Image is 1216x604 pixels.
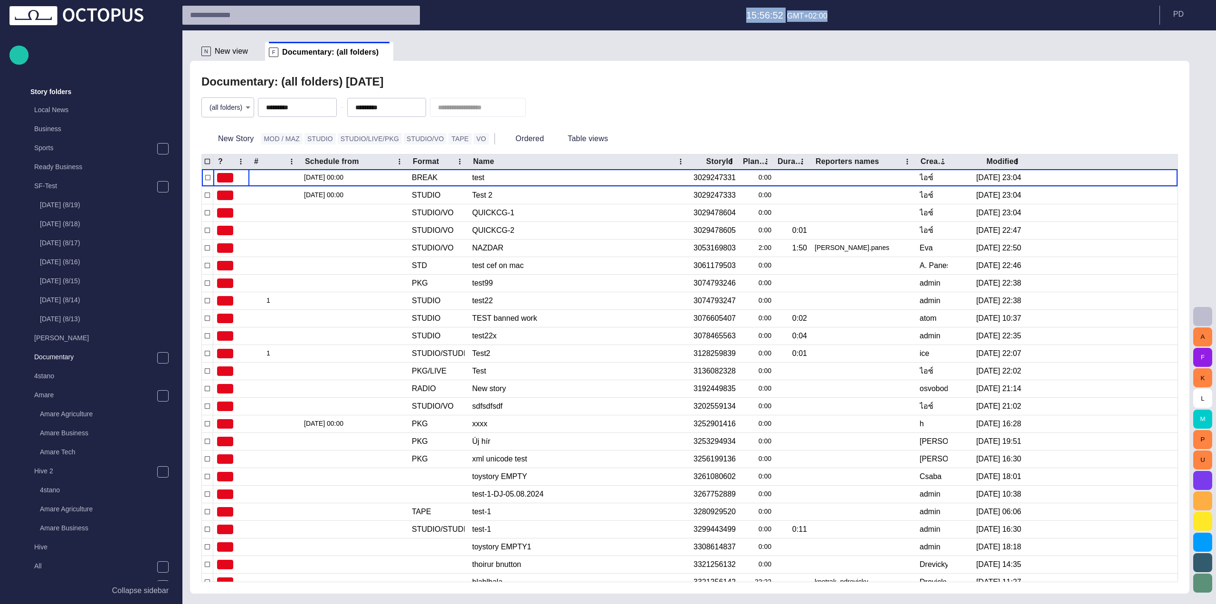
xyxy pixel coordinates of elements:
[778,157,804,166] div: Duration
[920,419,924,429] div: h
[693,542,736,552] div: 3308614837
[693,436,736,447] div: 3253294934
[472,451,685,468] div: xml unicode test
[921,157,947,166] div: Created by
[743,380,771,397] div: 0:00
[472,415,685,432] div: xxxx
[1193,410,1212,429] button: M
[693,260,736,271] div: 3061179503
[787,10,827,22] p: GMT+02:00
[9,581,172,600] button: Collapse sidebar
[815,574,912,591] div: kpetrak, pdrevicky
[21,519,172,538] div: Amare Business
[792,243,807,253] div: 1:50
[743,310,771,327] div: 0:00
[920,436,948,447] div: Zsolt
[472,574,685,591] div: blablbala
[976,296,1021,306] div: 7/16 22:38
[743,157,769,166] div: Plan dur
[920,507,940,517] div: admin
[743,363,771,380] div: 0:00
[693,559,736,570] div: 3321256132
[976,383,1021,394] div: 7/16 21:14
[34,466,157,476] p: Hive 2
[693,313,736,324] div: 3076605407
[412,190,440,201] div: STUDIO
[15,177,172,329] div: SF-Test[DATE] (8/19)[DATE] (8/18)[DATE] (8/17)[DATE] (8/16)[DATE] (8/15)[DATE] (8/14)[DATE] (8/13)
[743,222,771,239] div: 0:00
[265,42,393,61] div: FDocumentary: (all folders)
[792,331,807,341] div: 0:04
[920,366,933,376] div: ไอซ์
[404,133,447,144] button: STUDIO/VO
[21,443,172,462] div: Amare Tech
[693,454,736,464] div: 3256199136
[15,120,172,139] div: Business
[472,240,685,257] div: NAZDAR
[412,243,454,253] div: STUDIO/VO
[920,296,940,306] div: admin
[1166,6,1210,23] button: PD
[15,348,172,367] div: Documentary
[920,577,948,587] div: Drevicky
[15,557,172,576] div: All
[472,363,685,380] div: Test
[412,278,428,288] div: PKG
[743,433,771,450] div: 0:00
[40,314,172,324] p: [DATE] (8/13)
[920,208,933,218] div: ไอซ์
[743,415,771,432] div: 0:00
[34,371,172,381] p: 4stano
[21,196,172,215] div: [DATE] (8/19)
[693,348,736,359] div: 3128259839
[412,296,440,306] div: STUDIO
[15,367,172,386] div: 4stano
[21,253,172,272] div: [DATE] (8/16)
[472,169,685,186] div: test
[472,345,685,362] div: Test2
[304,169,404,186] div: 7/15 00:00
[34,390,157,400] p: Amare
[112,585,169,596] p: Collapse sidebar
[40,257,172,267] p: [DATE] (8/16)
[792,524,807,535] div: 0:11
[693,243,736,253] div: 3053169803
[693,225,736,236] div: 3029478605
[920,489,940,499] div: admin
[976,225,1021,236] div: 8/7 22:47
[743,451,771,468] div: 0:00
[201,75,384,88] h2: Documentary: (all folders) [DATE]
[34,105,172,115] p: Local News
[976,436,1021,447] div: 7/16 19:51
[40,523,172,533] p: Amare Business
[21,424,172,443] div: Amare Business
[743,292,771,309] div: 0:00
[40,276,172,286] p: [DATE] (8/15)
[472,398,685,415] div: sdfsdfsdf
[551,130,625,147] button: Table views
[976,559,1021,570] div: 6/4 14:35
[412,208,454,218] div: STUDIO/VO
[743,538,771,556] div: 0:00
[693,401,736,412] div: 3202559134
[15,386,172,462] div: AmareAmare AgricultureAmare BusinessAmare Tech
[412,401,454,412] div: STUDIO/VO
[21,234,172,253] div: [DATE] (8/17)
[215,47,248,56] span: New view
[338,133,402,144] button: STUDIO/LIVE/PKG
[34,580,157,590] p: Story molder
[693,524,736,535] div: 3299443499
[474,133,489,144] button: VO
[15,101,172,120] div: Local News
[987,157,1018,166] div: Modified
[412,225,454,236] div: STUDIO/VO
[453,155,466,168] button: Format column menu
[936,155,950,168] button: Created by column menu
[1193,389,1212,408] button: L
[920,260,948,271] div: A. Panes admin ❤
[1193,348,1212,367] button: F
[920,454,948,464] div: Polak
[285,155,298,168] button: # column menu
[21,310,172,329] div: [DATE] (8/13)
[976,278,1021,288] div: 7/16 22:38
